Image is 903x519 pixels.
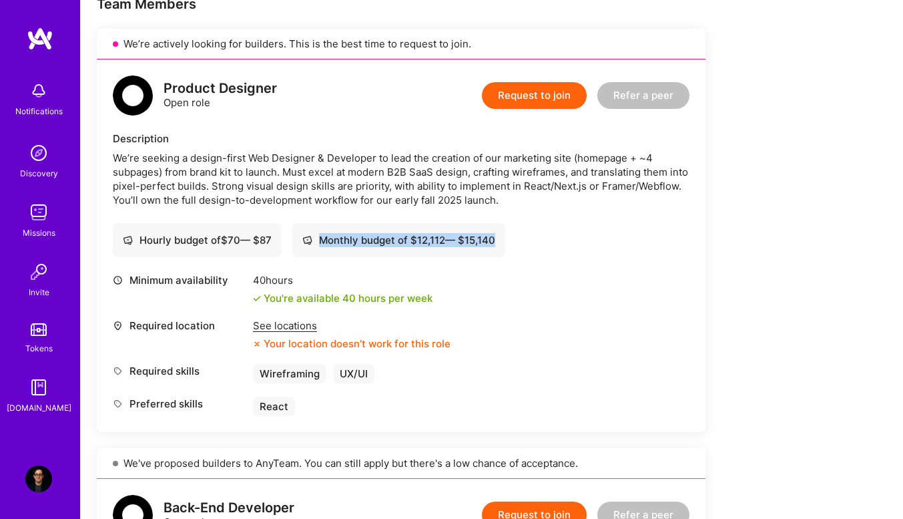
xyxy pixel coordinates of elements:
div: Your location doesn’t work for this role [253,337,450,351]
i: icon Cash [123,235,133,245]
div: [DOMAIN_NAME] [7,401,71,415]
img: teamwork [25,199,52,226]
div: See locations [253,319,450,333]
i: icon CloseOrange [253,340,261,348]
img: guide book [25,374,52,401]
img: logo [27,27,53,51]
i: icon Check [253,295,261,303]
img: tokens [31,323,47,336]
div: We've proposed builders to AnyTeam. You can still apply but there's a low chance of acceptance. [97,448,705,479]
div: Back-End Developer [164,501,294,515]
div: Description [113,132,689,146]
div: Preferred skills [113,397,246,411]
div: Discovery [20,166,58,180]
button: Refer a peer [597,82,689,109]
img: bell [25,77,52,104]
div: Wireframing [253,364,326,383]
div: We’re seeking a design-first Web Designer & Developer to lead the creation of our marketing site ... [113,151,689,207]
div: Product Designer [164,81,277,96]
img: User Avatar [25,466,52,492]
div: Open role [164,81,277,110]
img: discovery [25,140,52,166]
div: Notifications [15,104,63,118]
div: Tokens [25,341,53,355]
i: icon Location [113,321,123,331]
div: Invite [29,285,49,299]
div: Hourly budget of $ 70 — $ 87 [123,233,272,247]
i: icon Clock [113,275,123,285]
div: We’re actively looking for builders. This is the best time to request to join. [97,29,705,59]
div: Required skills [113,364,246,378]
div: UX/UI [333,364,374,383]
img: logo [113,75,153,116]
div: Minimum availability [113,273,246,287]
button: Request to join [482,82,587,109]
i: icon Tag [113,366,123,376]
i: icon Cash [302,235,312,245]
div: Monthly budget of $ 12,112 — $ 15,140 [302,233,495,247]
img: Invite [25,258,52,285]
div: Required location [113,319,246,333]
div: Missions [23,226,55,240]
div: React [253,397,295,416]
div: You're available 40 hours per week [253,291,432,305]
div: 40 hours [253,273,432,287]
i: icon Tag [113,399,123,409]
a: User Avatar [22,466,55,492]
